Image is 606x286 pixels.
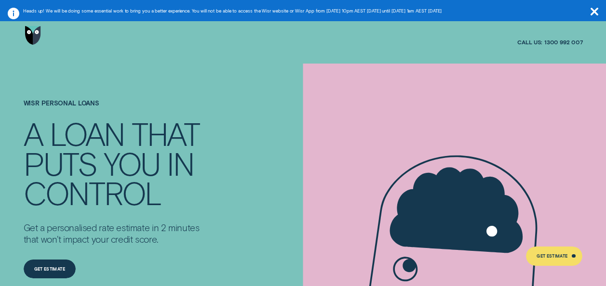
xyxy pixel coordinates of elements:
[526,247,582,266] a: Get Estimate
[24,119,208,208] h4: A LOAN THAT PUTS YOU IN CONTROL
[544,39,583,46] span: 1300 992 007
[517,39,582,46] a: Call us:1300 992 007
[24,149,96,179] div: PUTS
[167,149,194,179] div: IN
[50,119,124,149] div: LOAN
[25,26,41,45] img: Wisr
[24,14,43,56] a: Go to home page
[104,149,160,179] div: YOU
[24,119,42,149] div: A
[24,260,76,279] a: Get Estimate
[132,119,199,149] div: THAT
[24,100,208,119] h1: Wisr Personal Loans
[24,222,208,245] p: Get a personalised rate estimate in 2 minutes that won't impact your credit score.
[517,39,542,46] span: Call us:
[24,178,161,208] div: CONTROL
